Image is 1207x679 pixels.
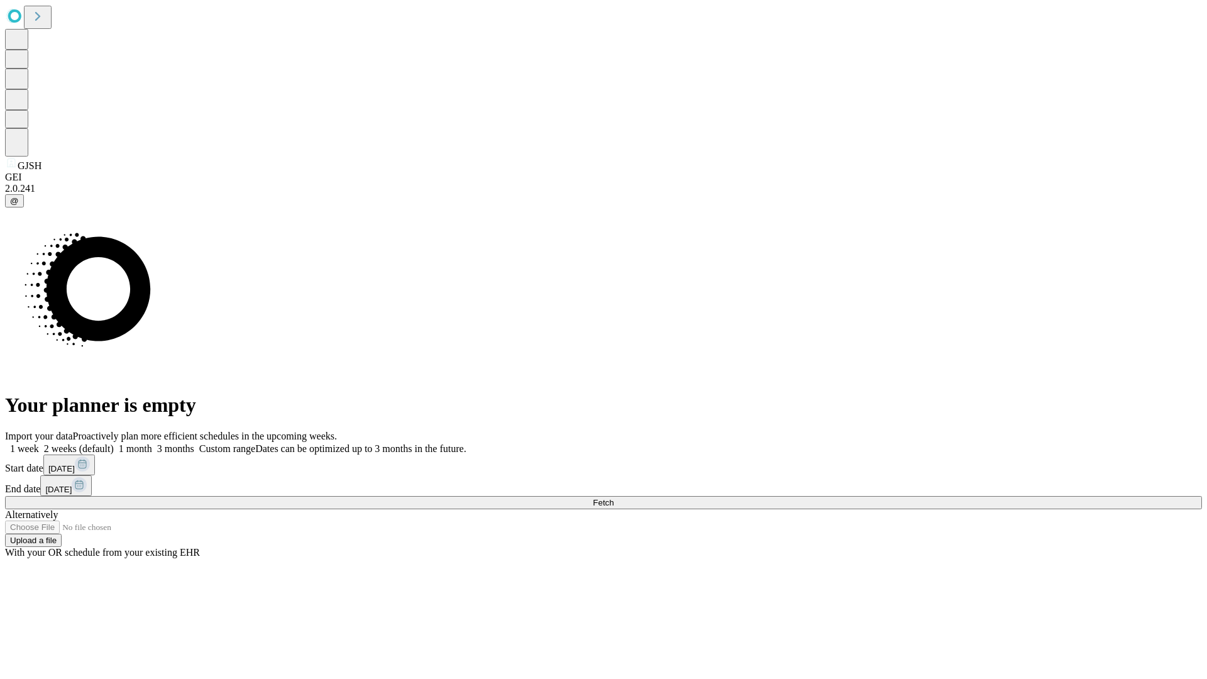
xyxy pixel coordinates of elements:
button: Upload a file [5,534,62,547]
button: @ [5,194,24,207]
h1: Your planner is empty [5,394,1202,417]
span: 2 weeks (default) [44,443,114,454]
div: GEI [5,172,1202,183]
div: End date [5,475,1202,496]
span: @ [10,196,19,206]
span: Custom range [199,443,255,454]
span: Proactively plan more efficient schedules in the upcoming weeks. [73,431,337,441]
span: Dates can be optimized up to 3 months in the future. [255,443,466,454]
span: Import your data [5,431,73,441]
span: With your OR schedule from your existing EHR [5,547,200,558]
span: 1 month [119,443,152,454]
button: [DATE] [43,455,95,475]
button: [DATE] [40,475,92,496]
button: Fetch [5,496,1202,509]
span: GJSH [18,160,41,171]
span: 1 week [10,443,39,454]
span: 3 months [157,443,194,454]
span: [DATE] [45,485,72,494]
span: [DATE] [48,464,75,473]
div: Start date [5,455,1202,475]
span: Alternatively [5,509,58,520]
div: 2.0.241 [5,183,1202,194]
span: Fetch [593,498,614,507]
